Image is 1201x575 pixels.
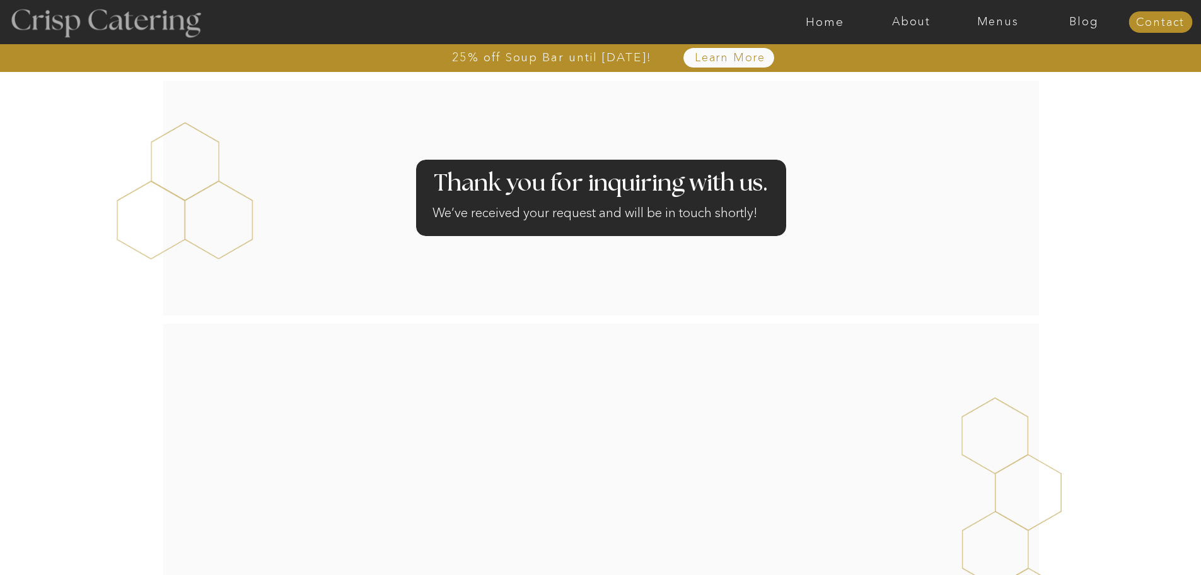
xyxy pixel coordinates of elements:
a: About [868,16,954,28]
h2: We’ve received your request and will be in touch shortly! [432,203,769,228]
a: Learn More [666,52,795,64]
a: Menus [954,16,1041,28]
a: Home [782,16,868,28]
h2: Thank you for inquiring with us. [432,172,770,196]
a: 25% off Soup Bar until [DATE]! [407,51,697,64]
a: Blog [1041,16,1127,28]
a: Contact [1128,16,1192,29]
